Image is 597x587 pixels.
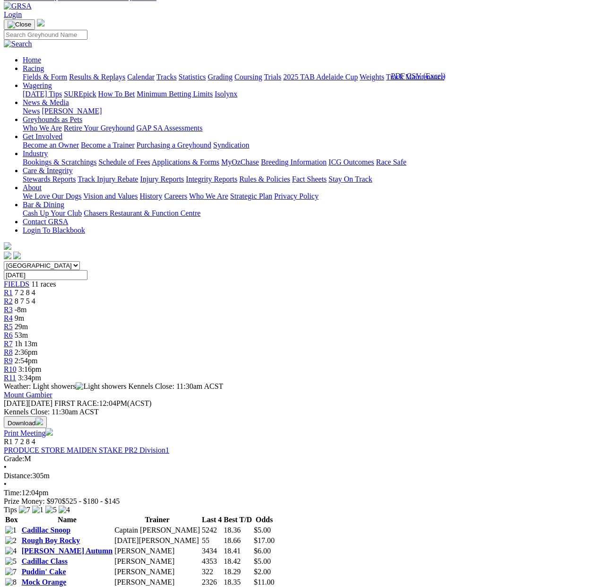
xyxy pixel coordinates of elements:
img: download.svg [35,418,43,425]
a: Careers [164,192,187,200]
span: Distance: [4,472,32,480]
td: 18.36 [223,526,252,535]
span: Kennels Close: 11:30am ACST [129,382,224,390]
span: 2:54pm [15,357,38,365]
a: R8 [4,348,13,356]
a: Cash Up Your Club [23,209,82,217]
input: Select date [4,270,87,280]
a: R11 [4,374,16,382]
div: 305m [4,472,593,480]
div: M [4,455,593,463]
div: 12:04pm [4,489,593,497]
a: Isolynx [215,90,237,98]
a: Wagering [23,81,52,89]
span: $525 - $180 - $145 [62,497,120,505]
button: Toggle navigation [4,19,35,30]
a: R6 [4,331,13,339]
span: 2:36pm [15,348,38,356]
div: Racing [23,73,593,81]
td: 18.35 [223,578,252,587]
span: 3:34pm [18,374,41,382]
div: Bar & Dining [23,209,593,218]
a: 2025 TAB Adelaide Cup [283,73,358,81]
img: Light showers [76,382,126,391]
th: Name [21,515,113,525]
span: FIRST RACE: [54,399,99,407]
span: Tips [4,506,17,514]
span: FIELDS [4,280,29,288]
td: 2326 [201,578,222,587]
a: R7 [4,340,13,348]
a: Race Safe [376,158,406,166]
a: Grading [208,73,233,81]
a: CSV (Excel) [407,72,445,80]
div: Download [391,72,445,80]
span: • [4,480,7,488]
img: Search [4,40,32,48]
a: Statistics [179,73,206,81]
a: Home [23,56,41,64]
th: Last 4 [201,515,222,525]
img: facebook.svg [4,252,11,259]
a: R9 [4,357,13,365]
span: 7 2 8 4 [15,289,35,297]
img: 5 [45,506,57,514]
a: Bookings & Scratchings [23,158,96,166]
img: GRSA [4,2,32,10]
div: Prize Money: $970 [4,497,593,506]
th: Best T/D [223,515,252,525]
span: 29m [15,323,28,331]
a: Who We Are [23,124,62,132]
a: Mount Gambier [4,391,52,399]
a: Privacy Policy [274,192,319,200]
a: About [23,184,42,192]
a: Breeding Information [261,158,327,166]
img: 5 [5,557,17,566]
a: Minimum Betting Limits [137,90,213,98]
a: Get Involved [23,132,62,140]
img: 2 [5,536,17,545]
a: PRODUCE STORE MAIDEN STAKE PR2 Division1 [4,446,169,454]
a: Fields & Form [23,73,67,81]
a: Industry [23,149,48,158]
span: $2.00 [254,568,271,576]
div: Industry [23,158,593,166]
a: R4 [4,314,13,322]
span: [DATE] [4,399,28,407]
span: [DATE] [4,399,52,407]
a: [PERSON_NAME] [42,107,102,115]
div: News & Media [23,107,593,115]
img: 1 [32,506,43,514]
img: Close [8,21,31,28]
a: Calendar [127,73,155,81]
a: SUREpick [64,90,96,98]
a: Stay On Track [329,175,372,183]
div: Kennels Close: 11:30am ACST [4,408,593,416]
a: Print Meeting [4,429,53,437]
div: Care & Integrity [23,175,593,184]
a: R3 [4,306,13,314]
img: 4 [59,506,70,514]
span: $6.00 [254,547,271,555]
span: R1 [4,438,13,446]
td: [PERSON_NAME] [114,546,200,556]
span: 53m [15,331,28,339]
a: News & Media [23,98,69,106]
a: Integrity Reports [186,175,237,183]
span: 3:16pm [18,365,42,373]
a: Cadillac Snoop [22,526,71,534]
a: Cadillac Class [22,557,68,565]
span: Box [5,516,18,524]
td: [PERSON_NAME] [114,557,200,566]
a: Become an Owner [23,141,79,149]
td: [PERSON_NAME] [114,567,200,577]
span: R2 [4,297,13,305]
a: MyOzChase [221,158,259,166]
a: [DATE] Tips [23,90,62,98]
